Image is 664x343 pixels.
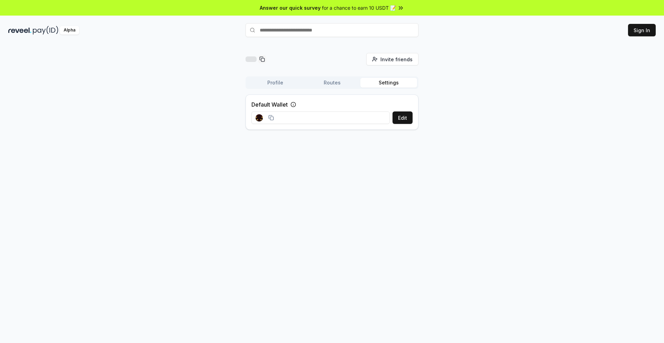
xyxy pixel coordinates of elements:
button: Settings [360,78,417,88]
span: Answer our quick survey [260,4,321,11]
div: Alpha [60,26,79,35]
button: Routes [304,78,360,88]
span: Invite friends [380,56,413,63]
img: pay_id [33,26,58,35]
button: Profile [247,78,304,88]
button: Sign In [628,24,656,36]
span: for a chance to earn 10 USDT 📝 [322,4,396,11]
label: Default Wallet [251,100,288,109]
img: reveel_dark [8,26,31,35]
button: Invite friends [366,53,418,65]
button: Edit [393,111,413,124]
